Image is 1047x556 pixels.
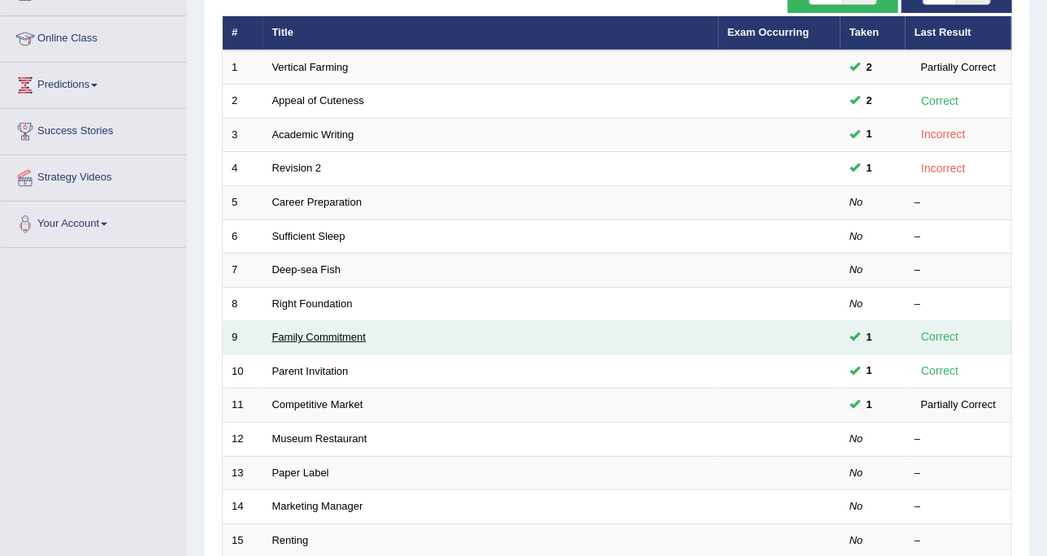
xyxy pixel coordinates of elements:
[272,61,349,73] a: Vertical Farming
[849,196,863,208] em: No
[223,254,263,288] td: 7
[272,128,354,141] a: Academic Writing
[223,422,263,456] td: 12
[272,398,363,410] a: Competitive Market
[914,195,1002,211] div: –
[272,162,322,174] a: Revision 2
[849,230,863,242] em: No
[849,432,863,445] em: No
[914,229,1002,245] div: –
[223,219,263,254] td: 6
[223,456,263,490] td: 13
[914,328,966,346] div: Correct
[272,94,364,106] a: Appeal of Cuteness
[223,389,263,423] td: 11
[263,16,719,50] th: Title
[914,59,1002,76] div: Partially Correct
[914,533,1002,549] div: –
[223,186,263,220] td: 5
[1,16,186,57] a: Online Class
[914,466,1002,481] div: –
[914,397,1002,414] div: Partially Correct
[914,159,972,178] div: Incorrect
[914,499,1002,515] div: –
[272,298,353,310] a: Right Foundation
[272,196,363,208] a: Career Preparation
[272,331,367,343] a: Family Commitment
[849,263,863,276] em: No
[223,85,263,119] td: 2
[914,125,972,144] div: Incorrect
[849,500,863,512] em: No
[849,534,863,546] em: No
[860,126,879,143] span: You can still take this question
[841,16,906,50] th: Taken
[914,432,1002,447] div: –
[272,365,349,377] a: Parent Invitation
[914,92,966,111] div: Correct
[1,155,186,196] a: Strategy Videos
[223,490,263,524] td: 14
[272,432,367,445] a: Museum Restaurant
[860,93,879,110] span: You can still take this question
[860,59,879,76] span: You can still take this question
[914,297,1002,312] div: –
[1,109,186,150] a: Success Stories
[849,298,863,310] em: No
[914,263,1002,278] div: –
[223,354,263,389] td: 10
[860,363,879,380] span: You can still take this question
[223,287,263,321] td: 8
[223,152,263,186] td: 4
[272,500,363,512] a: Marketing Manager
[860,397,879,414] span: You can still take this question
[860,329,879,346] span: You can still take this question
[860,160,879,177] span: You can still take this question
[272,230,345,242] a: Sufficient Sleep
[223,118,263,152] td: 3
[849,467,863,479] em: No
[223,50,263,85] td: 1
[272,534,309,546] a: Renting
[728,26,809,38] a: Exam Occurring
[1,202,186,242] a: Your Account
[906,16,1012,50] th: Last Result
[223,321,263,355] td: 9
[223,16,263,50] th: #
[272,263,341,276] a: Deep-sea Fish
[914,362,966,380] div: Correct
[1,63,186,103] a: Predictions
[272,467,329,479] a: Paper Label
